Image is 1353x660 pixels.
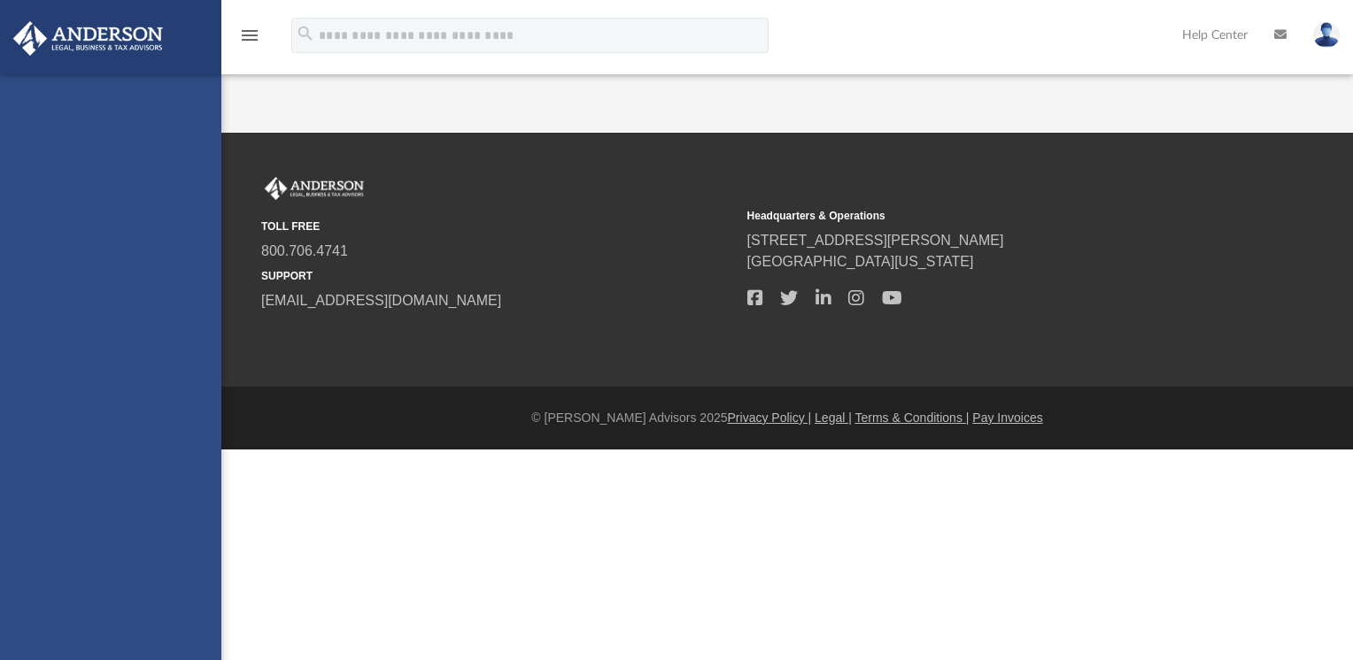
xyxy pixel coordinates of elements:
[221,409,1353,427] div: © [PERSON_NAME] Advisors 2025
[239,34,260,46] a: menu
[1313,22,1340,48] img: User Pic
[261,177,367,200] img: Anderson Advisors Platinum Portal
[261,268,735,284] small: SUPPORT
[728,411,812,425] a: Privacy Policy |
[261,243,348,258] a: 800.706.4741
[261,293,501,308] a: [EMAIL_ADDRESS][DOMAIN_NAME]
[747,254,974,269] a: [GEOGRAPHIC_DATA][US_STATE]
[8,21,168,56] img: Anderson Advisors Platinum Portal
[239,25,260,46] i: menu
[855,411,970,425] a: Terms & Conditions |
[296,24,315,43] i: search
[815,411,852,425] a: Legal |
[747,208,1221,224] small: Headquarters & Operations
[972,411,1042,425] a: Pay Invoices
[747,233,1004,248] a: [STREET_ADDRESS][PERSON_NAME]
[261,219,735,234] small: TOLL FREE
